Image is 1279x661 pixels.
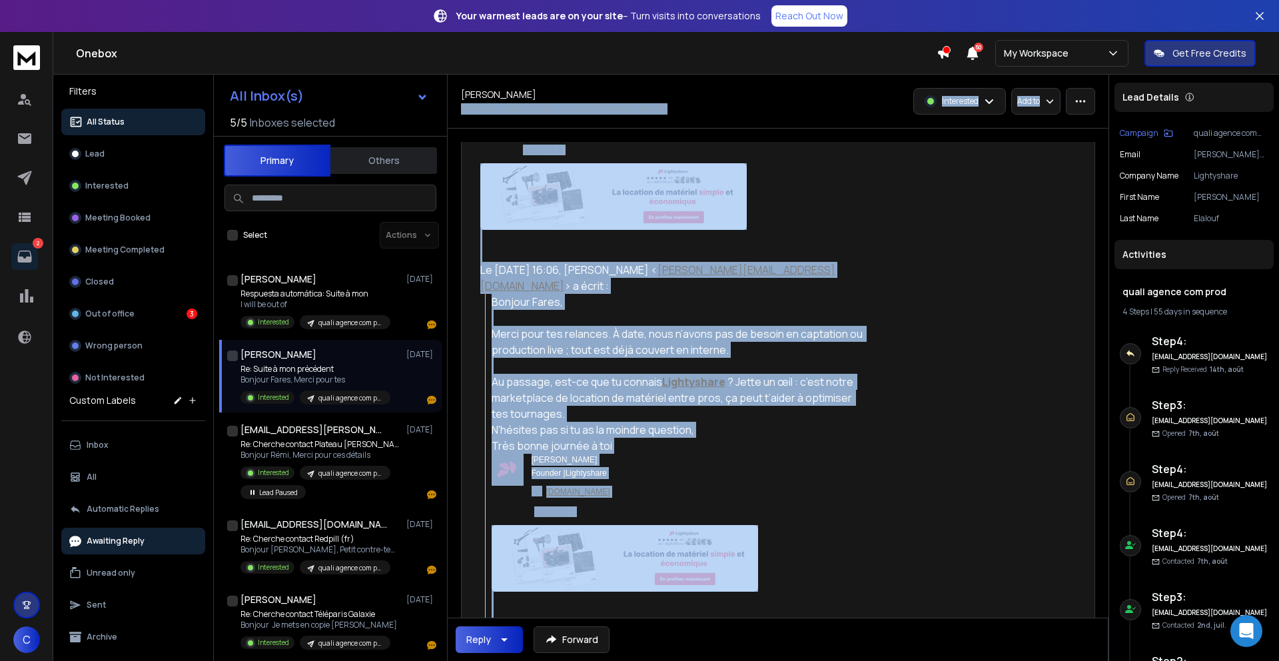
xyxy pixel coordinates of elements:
p: [PERSON_NAME][EMAIL_ADDRESS][DOMAIN_NAME] [461,104,666,115]
p: Interested [85,181,129,191]
p: Contacted [1162,620,1226,630]
p: Not Interested [85,372,145,383]
p: Meeting Completed [85,245,165,255]
p: quali agence com prod [318,638,382,648]
h1: [PERSON_NAME] [240,593,316,606]
a: [PERSON_NAME][EMAIL_ADDRESS][DOMAIN_NAME] [480,263,835,293]
div: Open Intercom Messenger [1230,615,1262,647]
p: Re: Cherche contact Redpill (fr) [240,534,400,544]
img: Instagram [544,145,555,155]
p: My Workspace [1004,47,1074,60]
p: Bonjour Fares, Merci pour tes [240,374,390,385]
p: Interested [258,468,289,478]
button: All [61,464,205,490]
p: [PERSON_NAME][EMAIL_ADDRESS][DOMAIN_NAME] [1194,149,1268,160]
span: Lightyshare [566,468,607,478]
h3: Inboxes selected [250,115,335,131]
button: Out of office3 [61,301,205,327]
p: Reach Out Now [775,9,843,23]
button: Interested [61,173,205,199]
span: 4 Steps [1122,306,1149,317]
button: Lead [61,141,205,167]
a: Reach Out Now [771,5,847,27]
a: 2 [11,243,38,270]
p: Merci pour tes relances. À date, nous n’avons pas de besoin en captation ou production live ; tou... [492,326,869,358]
button: Sent [61,592,205,618]
span: 55 days in sequence [1154,306,1227,317]
p: Opened [1162,428,1219,438]
p: quali agence com prod [318,468,382,478]
button: Others [330,146,437,175]
p: Archive [87,632,117,642]
p: Interested [258,317,289,327]
img: Lightyshare Banner [480,163,747,230]
h6: [EMAIL_ADDRESS][DOMAIN_NAME] [1152,608,1268,618]
p: Re: Cherche contact Plateau [PERSON_NAME] [240,439,400,450]
img: logo [13,45,40,70]
p: Elalouf [1194,213,1268,224]
button: Reply [456,626,523,653]
button: Not Interested [61,364,205,391]
a: Lightyshare [662,374,725,389]
p: All Status [87,117,125,127]
button: Wrong person [61,332,205,359]
p: Très bonne journée à toi [492,438,869,454]
div: Founder | [532,467,610,479]
p: [DATE] [406,274,436,285]
h6: [EMAIL_ADDRESS][DOMAIN_NAME] [1152,544,1268,554]
p: Lightyshare [1194,171,1268,181]
button: All Status [61,109,205,135]
p: First Name [1120,192,1159,203]
button: Forward [534,626,610,653]
p: Add to [1017,96,1040,107]
img: Twitter [566,506,577,517]
p: quali agence com prod [318,393,382,403]
span: C [13,626,40,653]
p: [DATE] [406,519,436,530]
p: Interested [258,392,289,402]
p: Inbox [87,440,109,450]
p: Automatic Replies [87,504,159,514]
h3: Custom Labels [69,394,136,407]
p: Lead Details [1122,91,1179,104]
button: Campaign [1120,128,1173,139]
p: Interested [258,638,289,648]
p: Bonjour Fares, [492,294,869,310]
h6: Step 4 : [1152,525,1268,541]
h6: Step 4 : [1152,461,1268,477]
p: Unread only [87,568,135,578]
button: Unread only [61,560,205,586]
span: 14th, août [1210,364,1244,374]
h1: [PERSON_NAME] [240,348,316,361]
p: Au passage, est-ce que tu connais ? Jette un œil : c’est notre marketplace de location de matérie... [492,374,869,422]
h6: [EMAIL_ADDRESS][DOMAIN_NAME] [1152,416,1268,426]
p: Closed [85,277,114,287]
p: Contacted [1162,556,1228,566]
p: [DATE] [406,349,436,360]
span: 5 / 5 [230,115,247,131]
p: Respuesta automática: Suite à mon [240,289,390,299]
h1: Onebox [76,45,937,61]
img: LinkedIn [523,145,534,155]
p: Re: Suite à mon précédent [240,364,390,374]
button: Primary [224,145,330,177]
button: Automatic Replies [61,496,205,522]
img: Instagram [556,506,566,517]
p: Re: Cherche contact Téléparis Galaxie [240,609,397,620]
p: 2 [33,238,43,249]
button: Get Free Credits [1144,40,1256,67]
button: Meeting Booked [61,205,205,231]
button: Awaiting Reply [61,528,205,554]
h3: Filters [61,82,205,101]
h1: All Inbox(s) [230,89,304,103]
p: Lead [85,149,105,159]
img: Lightyshare [492,454,524,486]
p: Bonjour [PERSON_NAME], Petit contre-temps de mon [240,544,400,555]
span: 2nd, juil. [1197,620,1226,630]
p: Out of office [85,309,135,319]
p: Opened [1162,492,1219,502]
p: Company Name [1120,171,1178,181]
p: quali agence com prod [318,563,382,573]
strong: Your warmest leads are on your site [456,9,623,22]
